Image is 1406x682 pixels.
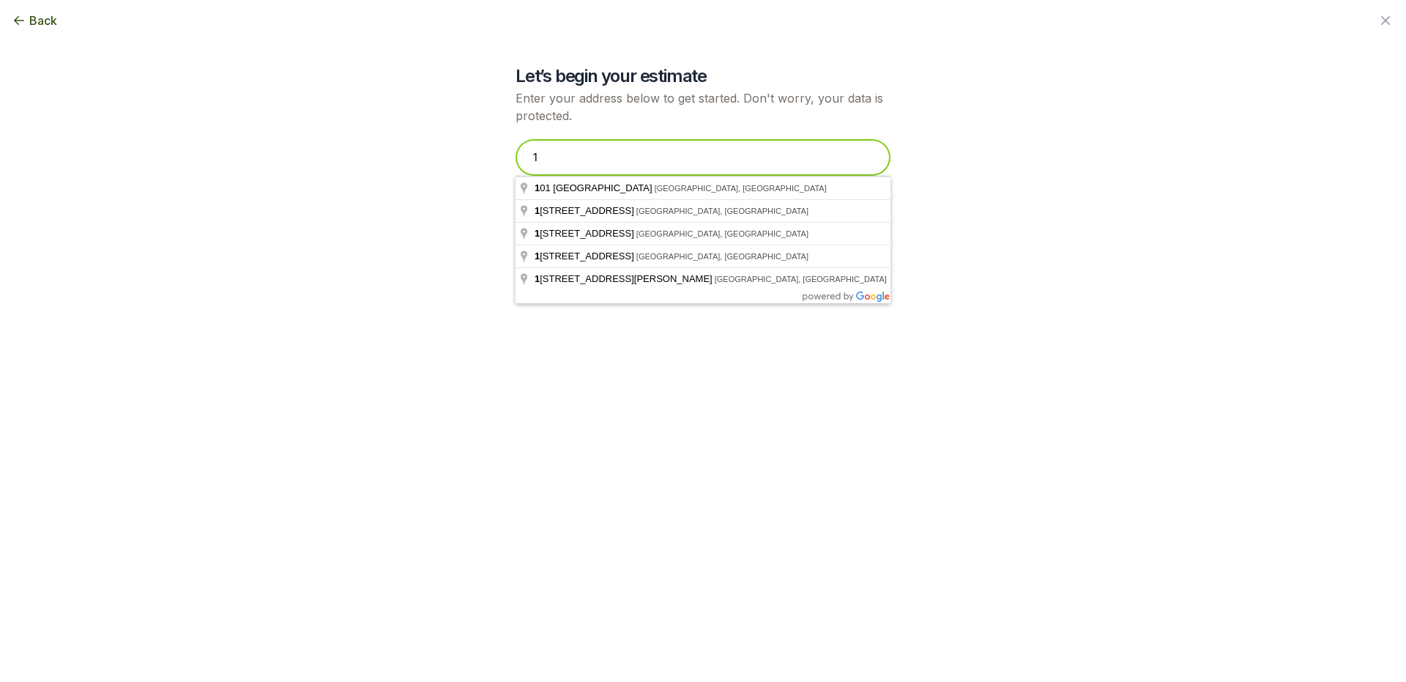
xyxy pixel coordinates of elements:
[636,229,808,238] span: [GEOGRAPHIC_DATA], [GEOGRAPHIC_DATA]
[29,12,57,29] span: Back
[516,64,890,88] h2: Let’s begin your estimate
[535,273,540,284] span: 1
[535,182,540,193] span: 1
[516,139,890,176] input: Enter your address
[535,182,655,193] span: 01 [GEOGRAPHIC_DATA]
[535,273,715,284] span: [STREET_ADDRESS][PERSON_NAME]
[535,205,540,216] span: 1
[535,228,636,239] span: [STREET_ADDRESS]
[535,228,540,239] span: 1
[516,89,890,125] p: Enter your address below to get started. Don't worry, your data is protected.
[715,275,887,283] span: [GEOGRAPHIC_DATA], [GEOGRAPHIC_DATA]
[636,207,808,215] span: [GEOGRAPHIC_DATA], [GEOGRAPHIC_DATA]
[636,252,808,261] span: [GEOGRAPHIC_DATA], [GEOGRAPHIC_DATA]
[655,184,827,193] span: [GEOGRAPHIC_DATA], [GEOGRAPHIC_DATA]
[535,251,636,262] span: [STREET_ADDRESS]
[12,12,57,29] button: Back
[535,205,636,216] span: [STREET_ADDRESS]
[535,251,540,262] span: 1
